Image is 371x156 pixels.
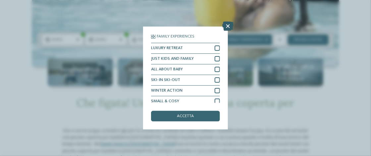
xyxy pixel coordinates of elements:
[151,78,180,82] span: SKI-IN SKI-OUT
[151,99,179,104] span: SMALL & COSY
[157,35,194,39] span: Family Experiences
[177,114,194,118] span: accetta
[151,46,183,50] span: LUXURY RETREAT
[151,57,194,61] span: JUST KIDS AND FAMILY
[151,67,183,72] span: ALL ABOUT BABY
[151,89,183,93] span: WINTER ACTION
